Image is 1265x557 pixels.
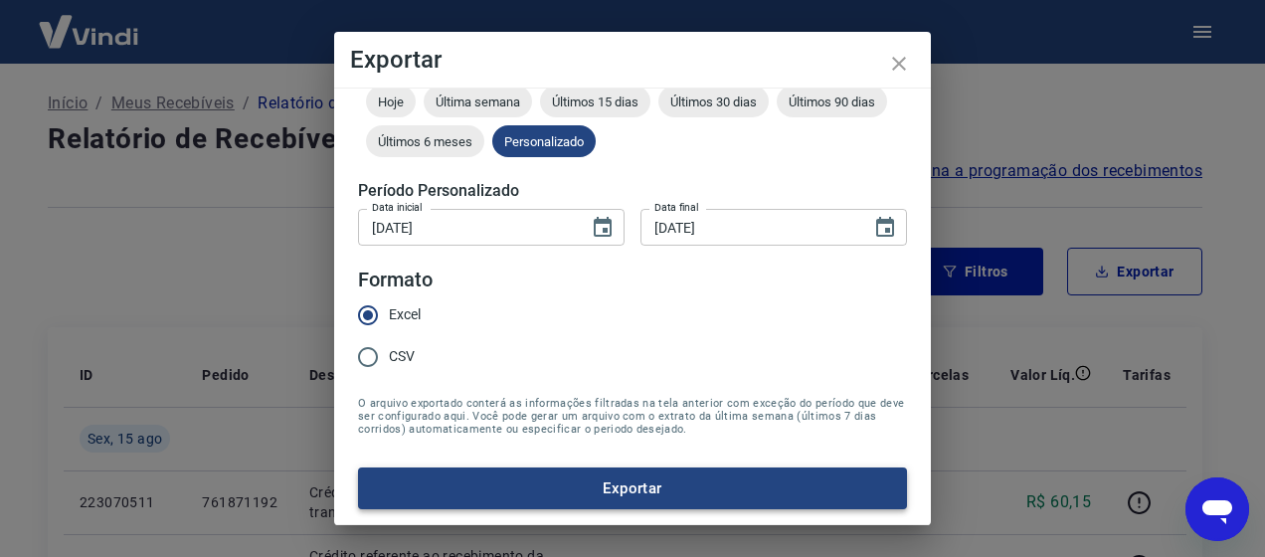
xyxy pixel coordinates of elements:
[875,40,923,88] button: close
[358,266,433,294] legend: Formato
[366,125,484,157] div: Últimos 6 meses
[358,209,575,246] input: DD/MM/YYYY
[865,208,905,248] button: Choose date, selected date is 15 de ago de 2025
[424,94,532,109] span: Última semana
[358,181,907,201] h5: Período Personalizado
[424,86,532,117] div: Última semana
[389,304,421,325] span: Excel
[658,94,769,109] span: Últimos 30 dias
[1185,477,1249,541] iframe: Botão para abrir a janela de mensagens
[654,200,699,215] label: Data final
[540,86,650,117] div: Últimos 15 dias
[366,134,484,149] span: Últimos 6 meses
[366,86,416,117] div: Hoje
[777,86,887,117] div: Últimos 90 dias
[658,86,769,117] div: Últimos 30 dias
[492,125,596,157] div: Personalizado
[492,134,596,149] span: Personalizado
[777,94,887,109] span: Últimos 90 dias
[350,48,915,72] h4: Exportar
[358,397,907,436] span: O arquivo exportado conterá as informações filtradas na tela anterior com exceção do período que ...
[372,200,423,215] label: Data inicial
[540,94,650,109] span: Últimos 15 dias
[389,346,415,367] span: CSV
[640,209,857,246] input: DD/MM/YYYY
[358,467,907,509] button: Exportar
[366,94,416,109] span: Hoje
[583,208,623,248] button: Choose date, selected date is 15 de ago de 2025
